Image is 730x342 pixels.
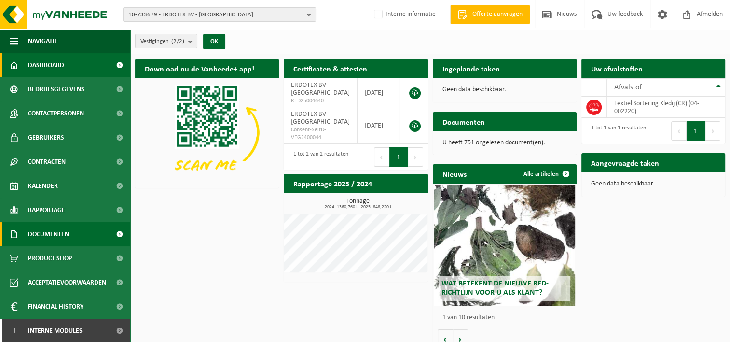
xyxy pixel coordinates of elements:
[441,280,548,297] span: Wat betekent de nieuwe RED-richtlijn voor u als klant?
[28,222,69,246] span: Documenten
[140,34,184,49] span: Vestigingen
[516,164,576,184] a: Alle artikelen
[581,59,652,78] h2: Uw afvalstoffen
[687,121,705,141] button: 1
[356,193,427,212] a: Bekijk rapportage
[586,120,646,142] div: 1 tot 1 van 1 resultaten
[450,5,530,24] a: Offerte aanvragen
[28,101,84,126] span: Contactpersonen
[28,295,83,319] span: Financial History
[614,84,642,91] span: Afvalstof
[470,10,525,19] span: Offerte aanvragen
[291,82,350,97] span: ERDOTEX BV - [GEOGRAPHIC_DATA]
[284,59,377,78] h2: Certificaten & attesten
[705,121,720,141] button: Next
[291,111,350,126] span: ERDOTEX BV - [GEOGRAPHIC_DATA]
[442,314,572,321] p: 1 van 10 resultaten
[203,34,225,49] button: OK
[28,53,64,77] span: Dashboard
[358,78,399,107] td: [DATE]
[442,140,567,146] p: U heeft 751 ongelezen document(en).
[581,153,669,172] h2: Aangevraagde taken
[291,97,350,105] span: RED25004640
[358,107,399,144] td: [DATE]
[289,205,427,210] span: 2024: 1360,760 t - 2025: 848,220 t
[135,78,279,186] img: Download de VHEPlus App
[607,97,725,118] td: Textiel Sortering Kledij (CR) (04-002220)
[284,174,382,193] h2: Rapportage 2025 / 2024
[28,29,58,53] span: Navigatie
[433,59,510,78] h2: Ingeplande taken
[389,147,408,167] button: 1
[591,181,716,187] p: Geen data beschikbaar.
[289,198,427,210] h3: Tonnage
[28,150,66,174] span: Contracten
[433,112,495,131] h2: Documenten
[408,147,423,167] button: Next
[434,185,575,306] a: Wat betekent de nieuwe RED-richtlijn voor u als klant?
[135,34,197,48] button: Vestigingen(2/2)
[28,271,106,295] span: Acceptatievoorwaarden
[372,7,436,22] label: Interne informatie
[28,126,64,150] span: Gebruikers
[28,77,84,101] span: Bedrijfsgegevens
[433,164,476,183] h2: Nieuws
[28,198,65,222] span: Rapportage
[128,8,303,22] span: 10-733679 - ERDOTEX BV - [GEOGRAPHIC_DATA]
[442,86,567,93] p: Geen data beschikbaar.
[28,174,58,198] span: Kalender
[135,59,264,78] h2: Download nu de Vanheede+ app!
[28,246,72,271] span: Product Shop
[289,146,348,168] div: 1 tot 2 van 2 resultaten
[671,121,687,141] button: Previous
[171,38,184,44] count: (2/2)
[374,147,389,167] button: Previous
[291,126,350,142] span: Consent-SelfD-VEG2400044
[123,7,316,22] button: 10-733679 - ERDOTEX BV - [GEOGRAPHIC_DATA]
